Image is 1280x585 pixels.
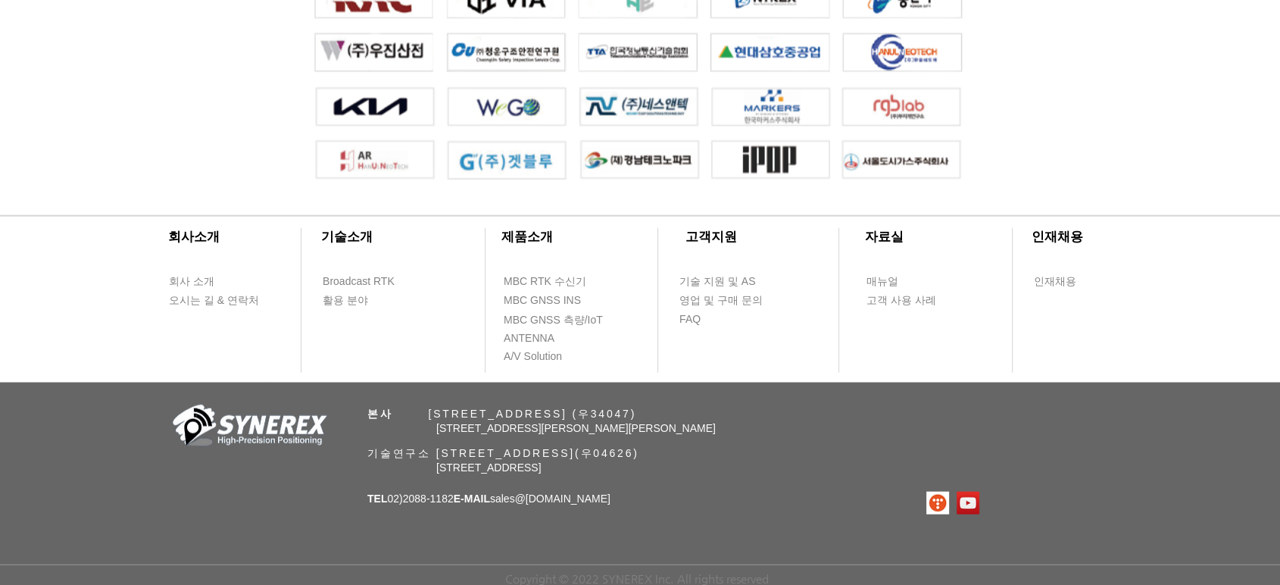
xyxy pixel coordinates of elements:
[322,291,409,310] a: 활용 분야
[1034,274,1076,289] span: 인재채용
[1033,272,1105,291] a: 인재채용
[454,493,490,505] span: E-MAIL
[679,291,766,310] a: 영업 및 구매 문의
[503,291,598,310] a: MBC GNSS INS
[321,230,373,244] span: ​기술소개
[679,272,792,291] a: 기술 지원 및 AS
[679,274,755,289] span: 기술 지원 및 AS
[503,272,617,291] a: MBC RTK 수신기
[322,272,409,291] a: Broadcast RTK
[169,293,259,308] span: 오시는 길 & 연락처
[168,230,220,244] span: ​회사소개
[323,293,368,308] span: 활용 분야
[504,274,586,289] span: MBC RTK 수신기
[685,230,737,244] span: ​고객지원
[367,408,393,420] span: 본사
[501,230,553,244] span: ​제품소개
[504,331,554,346] span: ANTENNA
[505,572,769,585] span: Copyright © 2022 SYNEREX Inc. All rights reserved
[866,272,953,291] a: 매뉴얼
[926,492,949,515] img: 티스토리로고
[957,492,979,515] img: 유튜브 사회 아이콘
[367,447,639,459] span: 기술연구소 [STREET_ADDRESS](우04626)
[866,274,898,289] span: 매뉴얼
[679,310,766,329] a: FAQ
[865,230,904,244] span: ​자료실
[367,408,636,420] span: ​ [STREET_ADDRESS] (우34047)
[504,313,603,328] span: MBC GNSS 측량/IoT
[436,461,541,474] span: [STREET_ADDRESS]
[866,293,936,308] span: 고객 사용 사례
[503,311,635,330] a: MBC GNSS 측량/IoT
[168,291,270,310] a: 오시는 길 & 연락처
[504,293,581,308] span: MBC GNSS INS
[503,347,590,366] a: A/V Solution
[168,272,255,291] a: 회사 소개
[503,329,590,348] a: ANTENNA
[679,312,701,327] span: FAQ
[1106,520,1280,585] iframe: Wix Chat
[436,422,716,434] span: [STREET_ADDRESS][PERSON_NAME][PERSON_NAME]
[679,293,763,308] span: 영업 및 구매 문의
[515,493,610,505] a: @[DOMAIN_NAME]
[367,493,610,505] span: 02)2088-1182 sales
[164,403,331,452] img: 회사_로고-removebg-preview.png
[504,349,562,364] span: A/V Solution
[926,492,979,515] ul: SNS 모음
[1032,230,1083,244] span: ​인재채용
[169,274,214,289] span: 회사 소개
[367,493,387,505] span: TEL
[323,274,395,289] span: Broadcast RTK
[866,291,953,310] a: 고객 사용 사례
